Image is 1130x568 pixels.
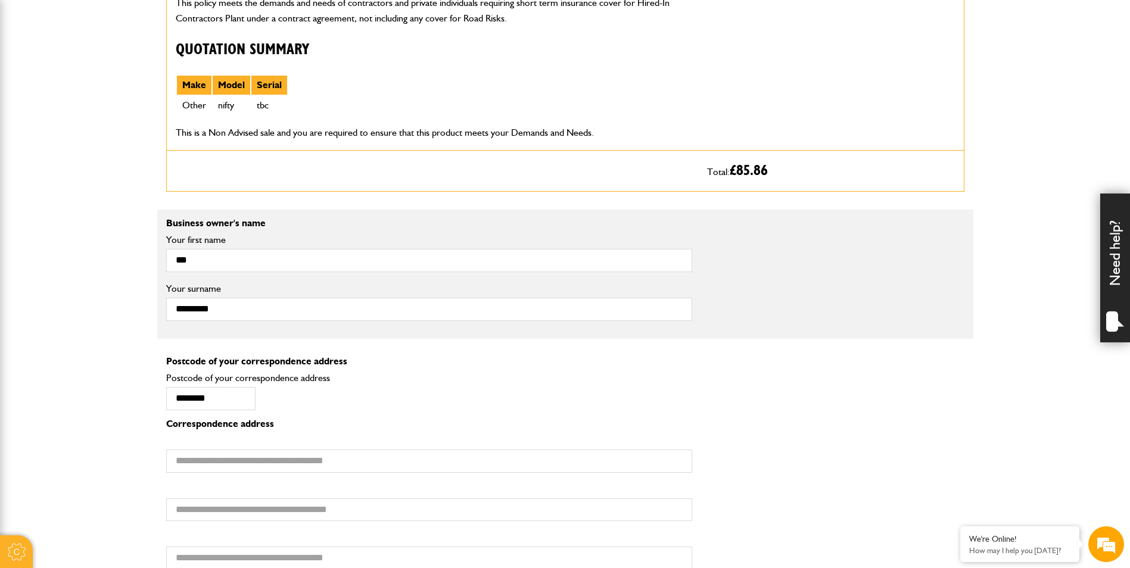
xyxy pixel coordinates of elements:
th: Make [176,75,212,95]
td: Other [176,95,212,116]
input: Enter your last name [15,110,217,136]
p: How may I help you today? [969,546,1070,555]
div: Need help? [1100,194,1130,342]
p: This is a Non Advised sale and you are required to ensure that this product meets your Demands an... [176,125,689,141]
input: Enter your email address [15,145,217,171]
span: £ [730,164,768,178]
h3: Quotation Summary [176,41,689,60]
p: Business owner's name [166,219,964,228]
span: 85.86 [736,164,768,178]
input: Enter your phone number [15,180,217,207]
p: Correspondence address [166,419,692,429]
textarea: Type your message and hit 'Enter' [15,216,217,357]
th: Model [212,75,251,95]
td: nifty [212,95,251,116]
img: d_20077148190_company_1631870298795_20077148190 [20,66,50,83]
td: tbc [251,95,288,116]
em: Start Chat [162,367,216,383]
label: Your surname [166,284,692,294]
th: Serial [251,75,288,95]
label: Postcode of your correspondence address [166,373,348,383]
div: Minimize live chat window [195,6,224,35]
p: Total: [707,160,955,182]
div: Chat with us now [62,67,200,82]
div: We're Online! [969,534,1070,544]
label: Your first name [166,235,692,245]
p: Postcode of your correspondence address [166,357,692,366]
